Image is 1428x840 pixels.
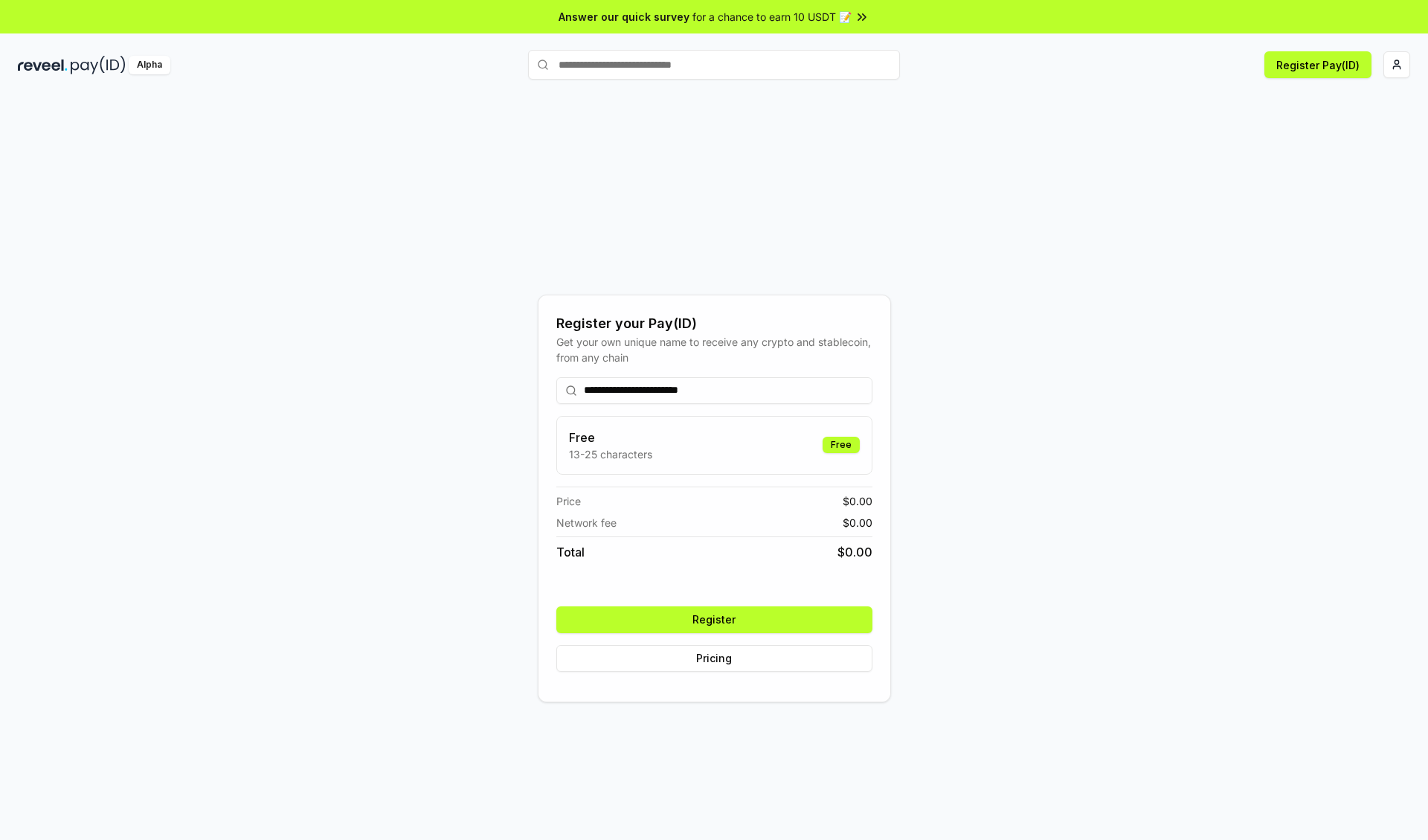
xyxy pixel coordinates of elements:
[843,515,872,530] span: $ 0.00
[556,493,581,509] span: Price
[843,493,872,509] span: $ 0.00
[556,543,585,561] span: Total
[556,313,872,334] div: Register your Pay(ID)
[692,9,852,25] span: for a chance to earn 10 USDT 📝
[823,437,860,453] div: Free
[837,543,872,561] span: $ 0.00
[559,9,689,25] span: Answer our quick survey
[1264,51,1371,78] button: Register Pay(ID)
[556,645,872,672] button: Pricing
[556,515,617,530] span: Network fee
[18,56,68,74] img: reveel_dark
[71,56,126,74] img: pay_id
[129,56,170,74] div: Alpha
[569,446,652,462] p: 13-25 characters
[569,429,652,446] h3: Free
[556,606,872,633] button: Register
[556,334,872,365] div: Get your own unique name to receive any crypto and stablecoin, from any chain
